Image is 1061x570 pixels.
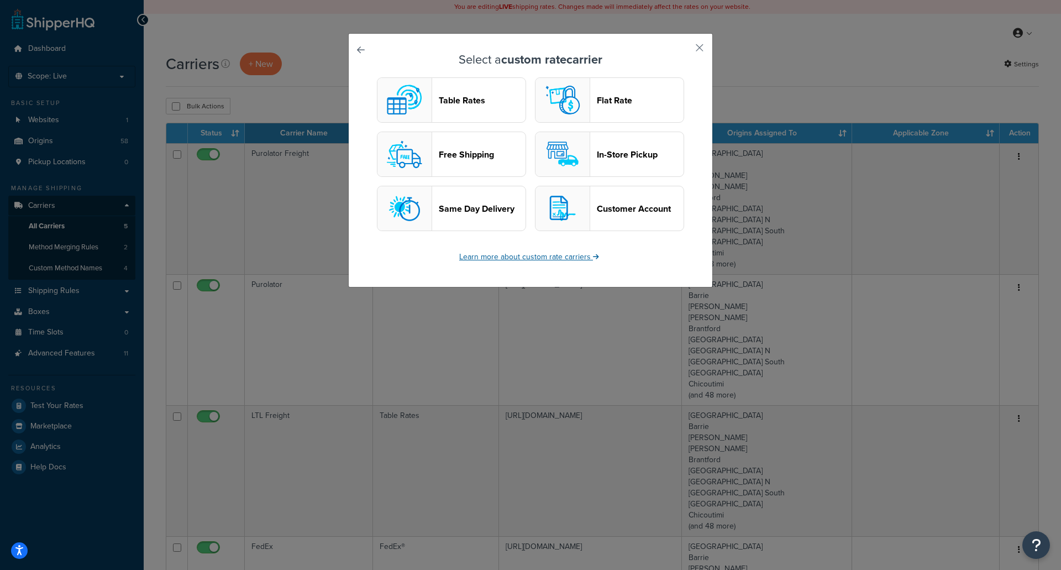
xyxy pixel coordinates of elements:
strong: custom rate carrier [501,50,602,69]
header: Flat Rate [597,95,684,106]
header: Free Shipping [439,149,526,160]
img: flat logo [540,78,585,122]
header: Same Day Delivery [439,203,526,214]
img: sameday logo [382,186,427,231]
a: Learn more about custom rate carriers [459,251,602,263]
img: pickup logo [540,132,585,176]
header: In-Store Pickup [597,149,684,160]
button: free logoFree Shipping [377,132,526,177]
button: custom logoTable Rates [377,77,526,123]
header: Customer Account [597,203,684,214]
button: pickup logoIn-Store Pickup [535,132,684,177]
button: flat logoFlat Rate [535,77,684,123]
img: free logo [382,132,427,176]
img: custom logo [382,78,427,122]
button: customerAccount logoCustomer Account [535,186,684,231]
button: Open Resource Center [1022,531,1050,559]
h3: Select a [376,53,685,66]
img: customerAccount logo [540,186,585,231]
button: sameday logoSame Day Delivery [377,186,526,231]
header: Table Rates [439,95,526,106]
